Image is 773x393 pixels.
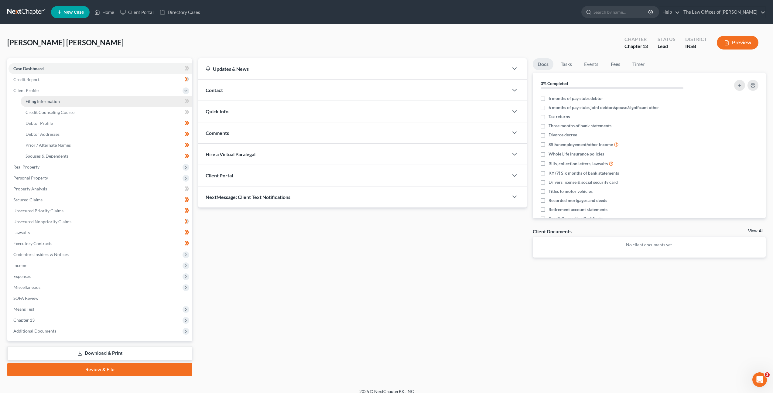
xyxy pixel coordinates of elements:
a: Fees [606,58,625,70]
span: Miscellaneous [13,285,40,290]
span: Secured Claims [13,197,43,202]
span: Lawsuits [13,230,30,235]
span: Debtor Profile [26,121,53,126]
a: Debtor Profile [21,118,192,129]
a: Property Analysis [9,183,192,194]
span: Expenses [13,274,31,279]
a: Unsecured Nonpriority Claims [9,216,192,227]
strong: 0% Completed [541,81,568,86]
div: Chapter [624,43,648,50]
a: Download & Print [7,346,192,361]
a: Filing Information [21,96,192,107]
span: Debtor Addresses [26,132,60,137]
a: Case Dashboard [9,63,192,74]
span: Property Analysis [13,186,47,191]
span: Tax returns [549,114,570,120]
a: Prior / Alternate Names [21,140,192,151]
span: 13 [642,43,648,49]
a: Credit Report [9,74,192,85]
span: Retirement account statements [549,207,607,213]
a: Directory Cases [157,7,203,18]
p: No client documents yet. [538,242,761,248]
span: [PERSON_NAME] [PERSON_NAME] [7,38,124,47]
span: Case Dashboard [13,66,44,71]
span: Chapter 13 [13,317,35,323]
span: Executory Contracts [13,241,52,246]
span: Contact [206,87,223,93]
div: District [685,36,707,43]
span: 6 months of pay stubs joint debtor/spouse/significant other [549,104,659,111]
div: Status [658,36,676,43]
span: Bills, collection letters, lawsuits [549,161,608,167]
span: Codebtors Insiders & Notices [13,252,69,257]
a: Review & File [7,363,192,376]
span: Prior / Alternate Names [26,142,71,148]
div: Updates & News [206,66,501,72]
span: Client Profile [13,88,39,93]
div: Chapter [624,36,648,43]
iframe: Intercom live chat [752,372,767,387]
span: 6 months of pay stubs debtor [549,95,603,101]
span: Recorded mortgages and deeds [549,197,607,203]
a: Events [579,58,603,70]
span: NextMessage: Client Text Notifications [206,194,290,200]
a: Timer [628,58,649,70]
span: Quick Info [206,108,228,114]
span: Personal Property [13,175,48,180]
div: Client Documents [533,228,572,234]
a: Tasks [556,58,577,70]
span: Filing Information [26,99,60,104]
a: Docs [533,58,553,70]
a: Executory Contracts [9,238,192,249]
a: Debtor Addresses [21,129,192,140]
span: KY (7) Six months of bank statements [549,170,619,176]
span: Titles to motor vehicles [549,188,593,194]
span: Income [13,263,27,268]
span: New Case [63,10,84,15]
span: Real Property [13,164,39,169]
span: Credit Report [13,77,39,82]
div: INSB [685,43,707,50]
span: Client Portal [206,173,233,178]
span: Unsecured Nonpriority Claims [13,219,71,224]
span: Additional Documents [13,328,56,333]
span: Whole Life insurance policies [549,151,604,157]
a: Lawsuits [9,227,192,238]
div: Lead [658,43,676,50]
a: Unsecured Priority Claims [9,205,192,216]
span: Comments [206,130,229,136]
span: 3 [765,372,770,377]
span: Credit Counseling Course [26,110,74,115]
a: Home [91,7,117,18]
span: Means Test [13,306,34,312]
span: SOFA Review [13,296,39,301]
a: Credit Counseling Course [21,107,192,118]
span: Hire a Virtual Paralegal [206,151,255,157]
input: Search by name... [593,6,649,18]
a: Spouses & Dependents [21,151,192,162]
span: Unsecured Priority Claims [13,208,63,213]
a: Secured Claims [9,194,192,205]
span: Drivers license & social security card [549,179,618,185]
span: Divorce decree [549,132,577,138]
span: Three months of bank statements [549,123,611,129]
span: Spouses & Dependents [26,153,68,159]
span: SSI/unemployement/other income [549,142,613,148]
a: Client Portal [117,7,157,18]
button: Preview [717,36,758,50]
a: Help [659,7,680,18]
a: The Law Offices of [PERSON_NAME] [680,7,765,18]
a: View All [748,229,763,233]
span: Credit Counseling Certificate [549,216,603,222]
a: SOFA Review [9,293,192,304]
